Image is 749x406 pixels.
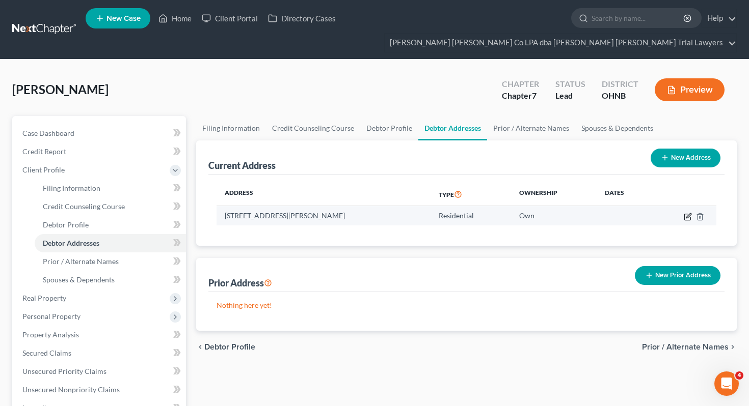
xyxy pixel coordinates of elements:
[196,343,204,351] i: chevron_left
[22,367,106,375] span: Unsecured Priority Claims
[43,220,89,229] span: Debtor Profile
[592,9,685,27] input: Search by name...
[43,257,119,266] span: Prior / Alternate Names
[35,179,186,197] a: Filing Information
[555,90,585,102] div: Lead
[208,277,272,289] div: Prior Address
[385,34,736,52] a: [PERSON_NAME] [PERSON_NAME] Co LPA dba [PERSON_NAME] [PERSON_NAME] Trial Lawyers
[22,349,71,357] span: Secured Claims
[22,312,81,321] span: Personal Property
[511,183,597,206] th: Ownership
[22,147,66,156] span: Credit Report
[14,142,186,161] a: Credit Report
[35,252,186,271] a: Prior / Alternate Names
[217,300,717,310] p: Nothing here yet!
[197,9,263,27] a: Client Portal
[35,234,186,252] a: Debtor Addresses
[43,239,99,247] span: Debtor Addresses
[532,91,537,100] span: 7
[106,15,141,22] span: New Case
[217,183,431,206] th: Address
[487,116,575,140] a: Prior / Alternate Names
[642,343,729,351] span: Prior / Alternate Names
[502,78,539,90] div: Chapter
[196,343,255,351] button: chevron_left Debtor Profile
[702,9,736,27] a: Help
[642,343,737,351] button: Prior / Alternate Names chevron_right
[35,216,186,234] a: Debtor Profile
[22,165,65,174] span: Client Profile
[35,271,186,289] a: Spouses & Dependents
[431,183,511,206] th: Type
[502,90,539,102] div: Chapter
[14,381,186,399] a: Unsecured Nonpriority Claims
[555,78,585,90] div: Status
[651,149,720,167] button: New Address
[602,78,638,90] div: District
[43,184,100,192] span: Filing Information
[263,9,341,27] a: Directory Cases
[14,326,186,344] a: Property Analysis
[14,362,186,381] a: Unsecured Priority Claims
[22,294,66,302] span: Real Property
[153,9,197,27] a: Home
[418,116,487,140] a: Debtor Addresses
[602,90,638,102] div: OHNB
[729,343,737,351] i: chevron_right
[714,371,739,396] iframe: Intercom live chat
[431,206,511,225] td: Residential
[217,206,431,225] td: [STREET_ADDRESS][PERSON_NAME]
[43,275,115,284] span: Spouses & Dependents
[360,116,418,140] a: Debtor Profile
[14,124,186,142] a: Case Dashboard
[266,116,360,140] a: Credit Counseling Course
[12,82,109,97] span: [PERSON_NAME]
[22,330,79,339] span: Property Analysis
[204,343,255,351] span: Debtor Profile
[208,159,276,171] div: Current Address
[597,183,653,206] th: Dates
[735,371,743,380] span: 4
[575,116,659,140] a: Spouses & Dependents
[196,116,266,140] a: Filing Information
[655,78,725,101] button: Preview
[43,202,125,211] span: Credit Counseling Course
[22,129,74,137] span: Case Dashboard
[35,197,186,216] a: Credit Counseling Course
[511,206,597,225] td: Own
[635,266,720,285] button: New Prior Address
[22,385,120,394] span: Unsecured Nonpriority Claims
[14,344,186,362] a: Secured Claims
